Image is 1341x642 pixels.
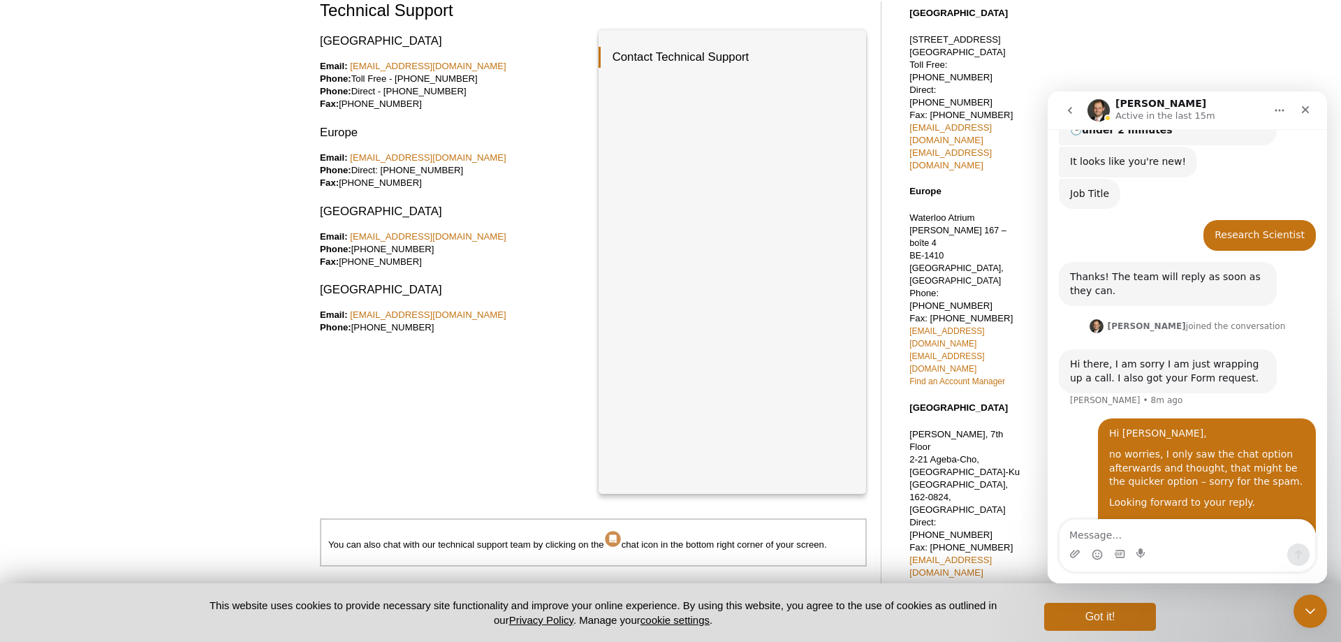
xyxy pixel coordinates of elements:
[320,73,351,84] strong: Phone:
[1044,603,1156,631] button: Got it!
[909,8,1008,18] strong: [GEOGRAPHIC_DATA]
[604,530,622,548] img: Intercom Chat
[509,614,573,626] a: Privacy Policy
[320,177,339,188] strong: Fax:
[185,598,1021,627] p: This website uses cookies to provide necessary site functionality and improve your online experie...
[320,282,588,298] h3: [GEOGRAPHIC_DATA]
[640,614,710,626] button: cookie settings
[350,61,506,71] a: [EMAIL_ADDRESS][DOMAIN_NAME]
[320,60,588,110] p: Toll Free - [PHONE_NUMBER] Direct - [PHONE_NUMBER] [PHONE_NUMBER]
[909,226,1006,286] span: [PERSON_NAME] 167 – boîte 4 BE-1410 [GEOGRAPHIC_DATA], [GEOGRAPHIC_DATA]
[320,124,588,141] h3: Europe
[320,33,588,50] h3: [GEOGRAPHIC_DATA]
[320,244,351,254] strong: Phone:
[350,231,506,242] a: [EMAIL_ADDRESS][DOMAIN_NAME]
[320,1,867,22] h1: Technical Support
[320,309,588,334] p: [PHONE_NUMBER]
[320,165,351,175] strong: Phone:
[320,203,588,220] h3: [GEOGRAPHIC_DATA]
[909,147,992,170] a: [EMAIL_ADDRESS][DOMAIN_NAME]
[599,47,853,68] h3: Contact Technical Support
[320,61,348,71] strong: Email:
[350,309,506,320] a: [EMAIL_ADDRESS][DOMAIN_NAME]
[320,581,867,618] p: In addition, all product manuals and technical data sheets (TDSs) are available for download from...
[909,34,1021,172] p: [STREET_ADDRESS] [GEOGRAPHIC_DATA] Toll Free: [PHONE_NUMBER] Direct: [PHONE_NUMBER] Fax: [PHONE_N...
[909,428,1021,579] p: [PERSON_NAME], 7th Floor 2-21 Ageba-Cho, [GEOGRAPHIC_DATA]-Ku [GEOGRAPHIC_DATA], 162-0824, [GEOGR...
[320,86,351,96] strong: Phone:
[320,152,588,189] p: Direct: [PHONE_NUMBER] [PHONE_NUMBER]
[320,152,348,163] strong: Email:
[320,231,588,268] p: [PHONE_NUMBER] [PHONE_NUMBER]
[909,555,992,578] a: [EMAIL_ADDRESS][DOMAIN_NAME]
[320,256,339,267] strong: Fax:
[909,186,941,196] strong: Europe
[320,322,351,333] strong: Phone:
[328,530,858,551] p: You can also chat with our technical support team by clicking on the chat icon in the bottom righ...
[320,231,348,242] strong: Email:
[1048,92,1327,583] iframe: Intercom live chat
[320,99,339,109] strong: Fax:
[909,212,1021,388] p: Waterloo Atrium Phone: [PHONE_NUMBER] Fax: [PHONE_NUMBER]
[909,326,984,349] a: [EMAIL_ADDRESS][DOMAIN_NAME]
[909,122,992,145] a: [EMAIL_ADDRESS][DOMAIN_NAME]
[909,377,1005,386] a: Find an Account Manager
[320,309,348,320] strong: Email:
[350,152,506,163] a: [EMAIL_ADDRESS][DOMAIN_NAME]
[1294,594,1327,628] iframe: Intercom live chat
[909,351,984,374] a: [EMAIL_ADDRESS][DOMAIN_NAME]
[909,402,1008,413] strong: [GEOGRAPHIC_DATA]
